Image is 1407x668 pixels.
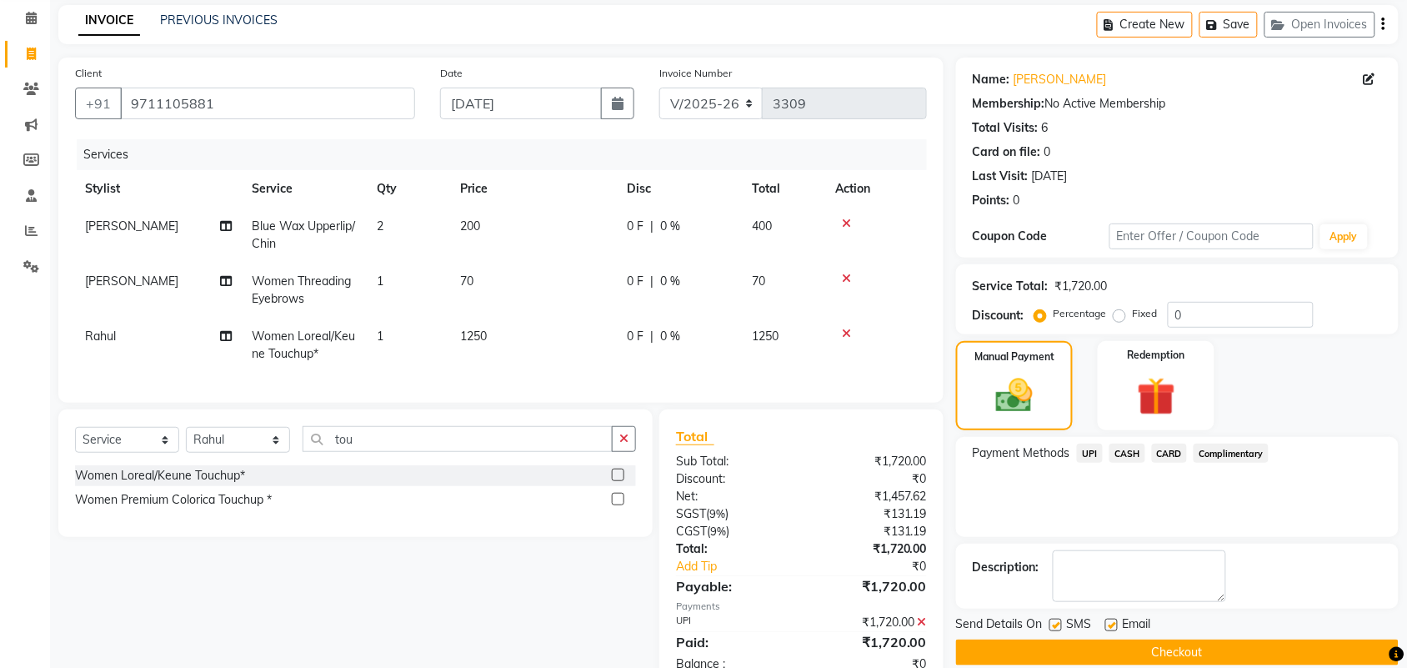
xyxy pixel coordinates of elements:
[663,505,802,523] div: ( )
[75,491,272,509] div: Women Premium Colorica Touchup *
[973,143,1041,161] div: Card on file:
[663,523,802,540] div: ( )
[984,374,1044,417] img: _cash.svg
[367,170,450,208] th: Qty
[659,66,732,81] label: Invoice Number
[85,274,178,289] span: [PERSON_NAME]
[709,507,725,520] span: 9%
[973,559,1039,576] div: Description:
[825,170,927,208] th: Action
[650,273,653,290] span: |
[676,506,706,521] span: SGST
[1264,12,1375,38] button: Open Invoices
[1109,444,1145,463] span: CASH
[1032,168,1068,185] div: [DATE]
[663,453,802,470] div: Sub Total:
[1077,444,1103,463] span: UPI
[252,329,355,361] span: Women Loreal/Keune Touchup*
[801,470,939,488] div: ₹0
[1097,12,1193,38] button: Create New
[663,470,802,488] div: Discount:
[1055,278,1108,295] div: ₹1,720.00
[377,218,383,234] span: 2
[120,88,415,119] input: Search by Name/Mobile/Email/Code
[752,274,765,289] span: 70
[440,66,463,81] label: Date
[710,525,726,538] span: 9%
[752,329,779,344] span: 1250
[663,540,802,558] div: Total:
[1133,306,1158,321] label: Fixed
[1194,444,1269,463] span: Complimentary
[660,218,680,235] span: 0 %
[973,307,1024,324] div: Discount:
[801,576,939,596] div: ₹1,720.00
[676,524,707,539] span: CGST
[1042,119,1049,137] div: 6
[973,278,1049,295] div: Service Total:
[801,632,939,652] div: ₹1,720.00
[663,614,802,631] div: UPI
[973,95,1382,113] div: No Active Membership
[650,218,653,235] span: |
[85,218,178,234] span: [PERSON_NAME]
[450,170,617,208] th: Price
[742,170,825,208] th: Total
[801,453,939,470] div: ₹1,720.00
[1014,192,1020,209] div: 0
[78,6,140,36] a: INVOICE
[75,170,242,208] th: Stylist
[974,349,1054,364] label: Manual Payment
[973,192,1010,209] div: Points:
[973,95,1045,113] div: Membership:
[1125,373,1188,420] img: _gift.svg
[676,428,714,445] span: Total
[460,329,487,344] span: 1250
[973,444,1070,462] span: Payment Methods
[801,540,939,558] div: ₹1,720.00
[627,218,643,235] span: 0 F
[627,273,643,290] span: 0 F
[660,273,680,290] span: 0 %
[663,488,802,505] div: Net:
[1152,444,1188,463] span: CARD
[252,218,355,251] span: Blue Wax Upperlip/Chin
[1014,71,1107,88] a: [PERSON_NAME]
[1320,224,1368,249] button: Apply
[663,558,824,575] a: Add Tip
[85,329,116,344] span: Rahul
[650,328,653,345] span: |
[801,505,939,523] div: ₹131.19
[75,467,245,485] div: Women Loreal/Keune Touchup*
[160,13,278,28] a: PREVIOUS INVOICES
[75,88,122,119] button: +91
[242,170,367,208] th: Service
[1044,143,1051,161] div: 0
[956,640,1399,665] button: Checkout
[460,274,473,289] span: 70
[801,523,939,540] div: ₹131.19
[1128,348,1185,363] label: Redemption
[801,488,939,505] div: ₹1,457.62
[303,426,613,452] input: Search or Scan
[663,576,802,596] div: Payable:
[973,168,1029,185] div: Last Visit:
[973,228,1109,245] div: Coupon Code
[824,558,939,575] div: ₹0
[1067,615,1092,636] span: SMS
[752,218,772,234] span: 400
[75,66,102,81] label: Client
[377,274,383,289] span: 1
[801,614,939,631] div: ₹1,720.00
[1054,306,1107,321] label: Percentage
[627,328,643,345] span: 0 F
[1123,615,1151,636] span: Email
[973,71,1010,88] div: Name:
[252,274,351,306] span: Women Threading Eyebrows
[460,218,480,234] span: 200
[973,119,1039,137] div: Total Visits:
[617,170,742,208] th: Disc
[77,139,939,170] div: Services
[377,329,383,344] span: 1
[676,600,927,614] div: Payments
